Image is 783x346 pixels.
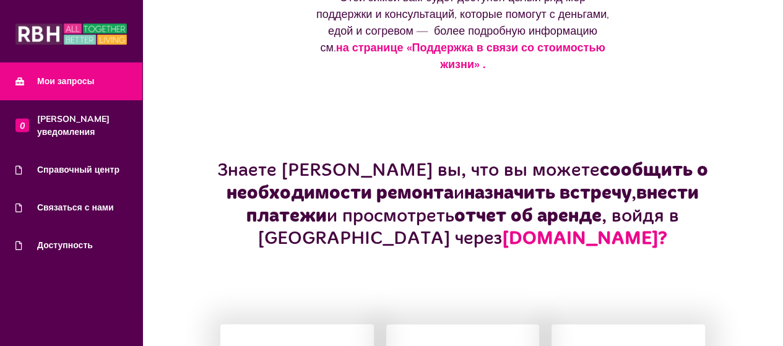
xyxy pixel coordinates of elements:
[37,113,110,137] font: [PERSON_NAME] уведомления
[454,207,602,225] font: отчет об аренде
[20,120,25,131] font: 0
[503,230,667,248] a: [DOMAIN_NAME]?
[37,76,95,87] font: Мои запросы
[334,40,336,54] font: .
[37,164,119,175] font: Справочный центр
[258,207,679,248] font: , войдя в [GEOGRAPHIC_DATA] через
[246,184,699,225] font: внести платежи
[464,184,631,202] font: назначить встречу
[336,40,605,71] a: на странице «Поддержка в связи со стоимостью жизни» .
[15,22,127,46] img: МойРБХ
[37,202,114,213] font: Связаться с нами
[454,184,464,203] font: и
[37,240,93,251] font: Доступность
[327,207,454,226] font: и просмотреть
[217,162,600,180] font: Знаете [PERSON_NAME] вы, что вы можете
[227,161,708,202] font: сообщить о необходимости ремонта
[631,184,636,203] font: ,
